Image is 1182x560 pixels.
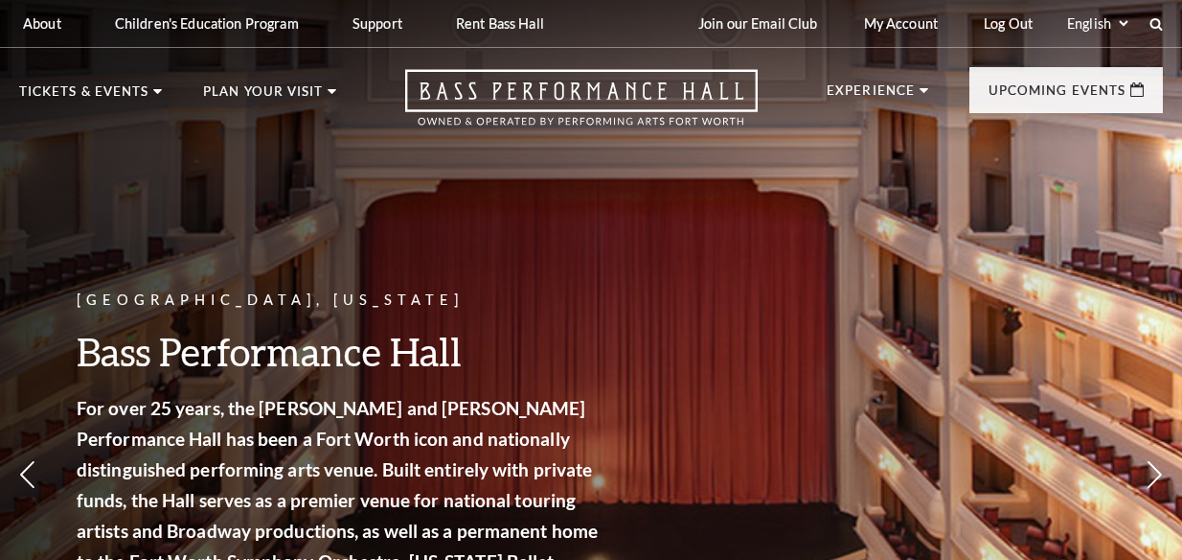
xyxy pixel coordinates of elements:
p: Children's Education Program [115,15,299,32]
p: Experience [827,84,915,107]
p: Plan Your Visit [203,85,323,108]
p: Tickets & Events [19,85,148,108]
p: Rent Bass Hall [456,15,544,32]
select: Select: [1063,14,1131,33]
p: About [23,15,61,32]
p: Support [352,15,402,32]
p: [GEOGRAPHIC_DATA], [US_STATE] [77,289,603,313]
h3: Bass Performance Hall [77,327,603,376]
p: Upcoming Events [989,84,1125,107]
